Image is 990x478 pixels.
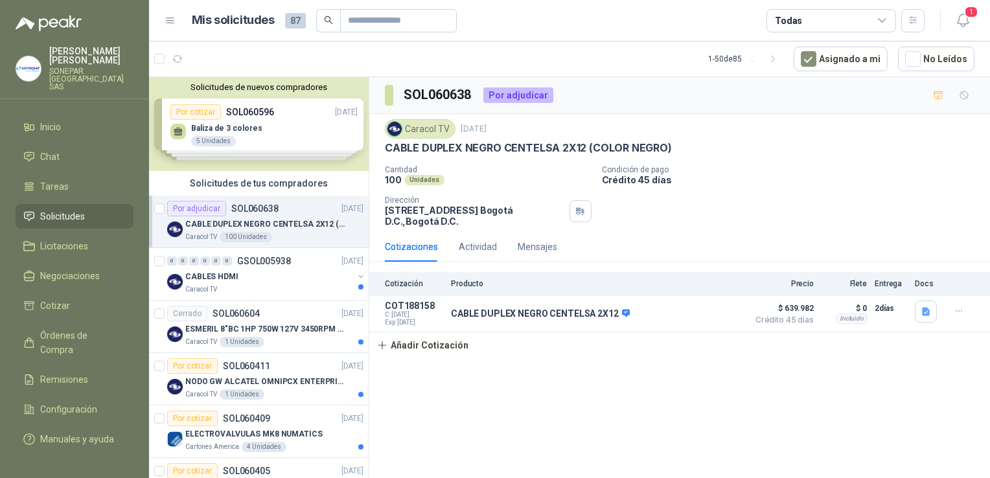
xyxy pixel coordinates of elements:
div: 0 [211,256,221,266]
div: 0 [167,256,177,266]
p: [DATE] [341,203,363,215]
p: Cartones America [185,442,239,452]
p: ELECTROVALVULAS MK8 NUMATICS [185,428,323,440]
div: Solicitudes de nuevos compradoresPor cotizarSOL060596[DATE] Baliza de 3 colores5 UnidadesPor coti... [149,77,369,171]
span: Exp: [DATE] [385,319,443,326]
a: Negociaciones [16,264,133,288]
p: SOL060604 [213,309,260,318]
p: Caracol TV [185,284,217,295]
a: Solicitudes [16,204,133,229]
p: [DATE] [341,413,363,425]
div: Actividad [459,240,497,254]
p: Flete [822,279,867,288]
a: Por cotizarSOL060411[DATE] Company LogoNODO GW ALCATEL OMNIPCX ENTERPRISE SIPCaracol TV1 Unidades [149,353,369,405]
button: Asignado a mi [794,47,888,71]
p: CABLES HDMI [185,271,238,283]
div: 1 Unidades [220,389,264,400]
a: 0 0 0 0 0 0 GSOL005938[DATE] Company LogoCABLES HDMICaracol TV [167,253,366,295]
div: Por cotizar [167,411,218,426]
span: 1 [964,6,978,18]
div: Cerrado [167,306,207,321]
p: [DATE] [461,123,487,135]
div: Cotizaciones [385,240,438,254]
span: Tareas [40,179,69,194]
button: Solicitudes de nuevos compradores [154,82,363,92]
a: Por adjudicarSOL060638[DATE] Company LogoCABLE DUPLEX NEGRO CENTELSA 2X12 (COLOR NEGRO)Caracol TV... [149,196,369,248]
p: SOL060405 [223,466,270,475]
span: Licitaciones [40,239,88,253]
span: Órdenes de Compra [40,328,121,357]
p: GSOL005938 [237,256,291,266]
span: Crédito 45 días [749,316,814,324]
div: 1 Unidades [220,337,264,347]
p: Producto [451,279,741,288]
span: Solicitudes [40,209,85,223]
span: Manuales y ayuda [40,432,114,446]
a: Manuales y ayuda [16,427,133,451]
p: Caracol TV [185,232,217,242]
p: Dirección [385,196,564,205]
div: Todas [775,14,802,28]
span: search [324,16,333,25]
div: Solicitudes de tus compradores [149,171,369,196]
a: Por cotizarSOL060409[DATE] Company LogoELECTROVALVULAS MK8 NUMATICSCartones America4 Unidades [149,405,369,458]
span: C: [DATE] [385,311,443,319]
span: Remisiones [40,372,88,387]
p: ESMERIL 8"BC 1HP 750W 127V 3450RPM URREA [185,323,347,336]
p: [DATE] [341,465,363,477]
div: Incluido [836,313,867,324]
img: Company Logo [167,274,183,290]
img: Company Logo [387,122,402,136]
span: Chat [40,150,60,164]
p: Docs [915,279,941,288]
p: COT188158 [385,301,443,311]
img: Company Logo [167,222,183,237]
p: CABLE DUPLEX NEGRO CENTELSA 2X12 [451,308,630,320]
p: [DATE] [341,255,363,267]
span: $ 639.982 [749,301,814,316]
p: SOL060411 [223,361,270,370]
p: Caracol TV [185,337,217,347]
p: [STREET_ADDRESS] Bogotá D.C. , Bogotá D.C. [385,205,564,227]
div: Mensajes [518,240,557,254]
a: Configuración [16,397,133,422]
p: SOL060409 [223,414,270,423]
div: Por adjudicar [167,201,226,216]
span: 87 [285,13,306,28]
p: $ 0 [822,301,867,316]
span: Configuración [40,402,97,416]
div: 0 [189,256,199,266]
div: Caracol TV [385,119,455,139]
div: 0 [222,256,232,266]
p: CABLE DUPLEX NEGRO CENTELSA 2X12 (COLOR NEGRO) [385,141,672,155]
button: 1 [951,9,974,32]
img: Logo peakr [16,16,82,31]
a: Licitaciones [16,234,133,258]
div: 0 [200,256,210,266]
p: Precio [749,279,814,288]
h3: SOL060638 [404,85,473,105]
img: Company Logo [167,379,183,394]
p: [DATE] [341,360,363,372]
a: Cotizar [16,293,133,318]
p: Crédito 45 días [602,174,985,185]
a: Órdenes de Compra [16,323,133,362]
a: CerradoSOL060604[DATE] Company LogoESMERIL 8"BC 1HP 750W 127V 3450RPM URREACaracol TV1 Unidades [149,301,369,353]
p: SONEPAR [GEOGRAPHIC_DATA] SAS [49,67,133,91]
a: Inicio [16,115,133,139]
div: Por cotizar [167,358,218,374]
div: 0 [178,256,188,266]
div: 1 - 50 de 85 [708,49,783,69]
p: 2 días [875,301,907,316]
img: Company Logo [167,431,183,447]
h1: Mis solicitudes [192,11,275,30]
div: 4 Unidades [242,442,286,452]
div: Por adjudicar [483,87,553,103]
span: Inicio [40,120,61,134]
p: Caracol TV [185,389,217,400]
p: SOL060638 [231,204,279,213]
p: Cotización [385,279,443,288]
span: Negociaciones [40,269,100,283]
p: [PERSON_NAME] [PERSON_NAME] [49,47,133,65]
span: Cotizar [40,299,70,313]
